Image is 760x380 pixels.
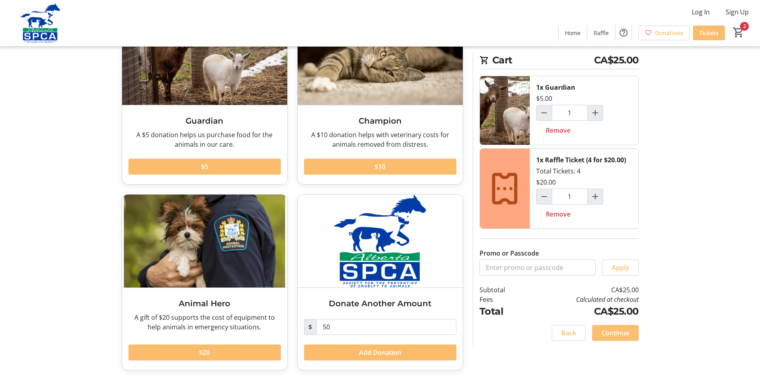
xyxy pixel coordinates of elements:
h3: Champion [304,115,456,127]
button: Log In [685,6,716,18]
img: Alberta SPCA's Logo [5,3,76,43]
div: A $10 donation helps with veterinary costs for animals removed from distress. [304,130,456,149]
button: Continue [592,325,639,341]
span: $5 [201,162,208,171]
img: Guardian [122,12,287,105]
button: Increment by one [588,105,603,120]
span: CA$25.00 [594,53,639,67]
div: 1x Raffle Ticket (4 for $20.00) [536,155,626,165]
span: $20 [199,348,210,357]
span: Raffle [594,29,609,37]
h3: Donate Another Amount [304,297,456,309]
span: $ [304,319,317,335]
img: Champion [298,12,463,105]
button: Sign Up [719,6,755,18]
div: Total Tickets: 4 [530,149,638,228]
input: Enter promo or passcode [480,260,596,276]
input: Guardian Quantity [552,105,588,121]
div: $5.00 [536,94,552,103]
button: $20 [128,345,281,360]
label: Promo or Passcode [480,248,539,258]
img: Animal Hero [122,195,287,287]
button: Increment by one [588,189,603,204]
span: Sign Up [726,7,749,17]
span: Log In [692,7,710,17]
td: CA$25.00 [525,304,638,319]
div: A $5 donation helps us purchase food for the animals in our care. [128,130,281,149]
img: Donate Another Amount [298,195,463,287]
span: $10 [375,162,385,171]
span: Home [565,29,580,37]
span: Donations [655,29,683,37]
div: $20.00 [536,177,556,187]
a: Donations [638,26,690,40]
button: Remove [536,206,580,222]
td: Subtotal [480,285,526,295]
td: Calculated at checkout [525,295,638,304]
button: Add Donation [304,345,456,360]
button: Apply [602,260,639,276]
h2: Cart [480,53,639,69]
button: Help [616,25,632,41]
td: Total [480,304,526,319]
span: Remove [546,126,570,135]
span: Remove [546,209,570,219]
button: Remove [536,122,580,138]
button: $5 [128,159,281,175]
button: Back [552,325,586,341]
img: Guardian [480,76,530,145]
span: Tickets [699,29,719,37]
span: Back [561,328,576,338]
button: Decrement by one [537,105,552,120]
div: A gift of $20 supports the cost of equipment to help animals in emergency situations. [128,313,281,332]
h3: Animal Hero [128,297,281,309]
span: Apply [612,263,629,272]
span: Continue [602,328,629,338]
td: Fees [480,295,526,304]
a: Raffle [587,26,615,40]
button: $10 [304,159,456,175]
button: Cart [731,25,746,39]
button: Decrement by one [537,189,552,204]
input: Donation Amount [316,319,456,335]
a: Home [559,26,587,40]
h3: Guardian [128,115,281,127]
span: Add Donation [359,348,401,357]
a: Tickets [693,26,725,40]
input: Raffle Ticket (4 for $20.00) Quantity [552,189,588,205]
div: 1x Guardian [536,83,575,92]
td: CA$25.00 [525,285,638,295]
